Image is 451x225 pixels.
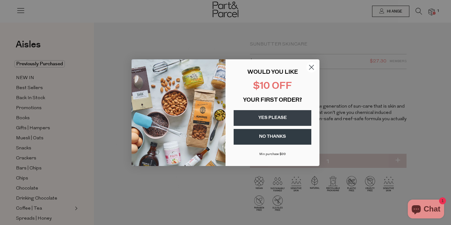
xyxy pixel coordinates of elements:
button: YES PLEASE [234,110,311,126]
button: NO THANKS [234,129,311,145]
span: YOUR FIRST ORDER? [243,98,302,103]
button: Close dialog [306,62,317,73]
span: WOULD YOU LIKE [247,70,298,75]
span: Min purchase $99 [259,153,286,156]
img: 43fba0fb-7538-40bc-babb-ffb1a4d097bc.jpeg [132,59,225,166]
inbox-online-store-chat: Shopify online store chat [406,200,446,220]
span: $10 OFF [253,82,292,91]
